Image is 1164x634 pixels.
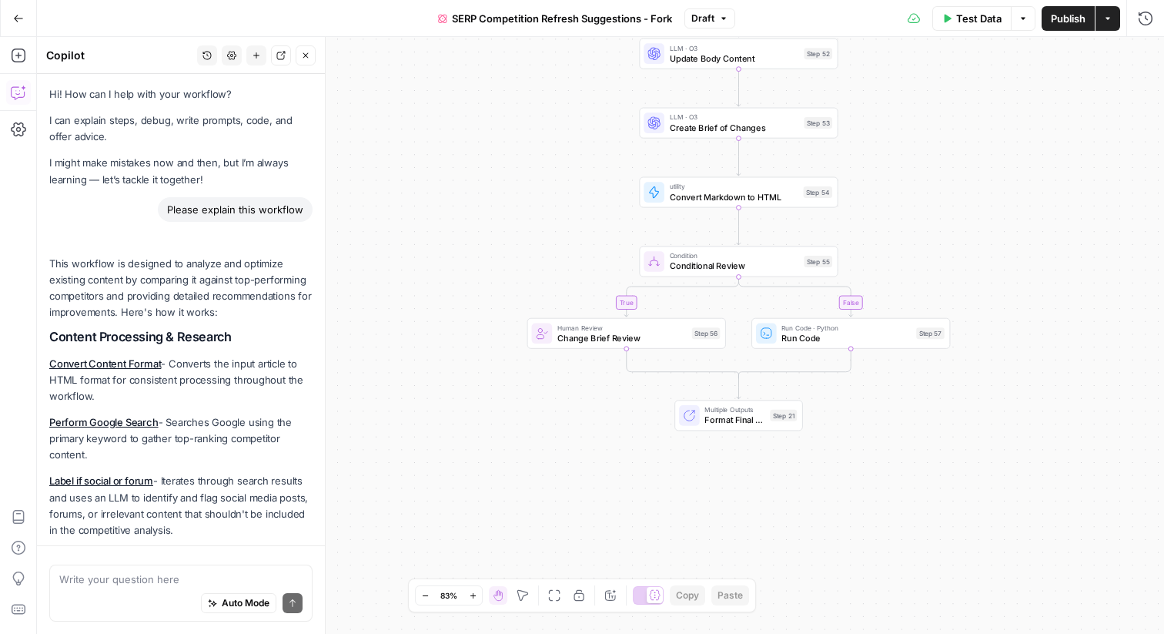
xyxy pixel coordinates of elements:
[751,318,950,349] div: Run Code · PythonRun CodeStep 57
[804,186,832,198] div: Step 54
[639,108,838,139] div: LLM · O3Create Brief of ChangesStep 53
[49,112,313,145] p: I can explain steps, debug, write prompts, code, and offer advice.
[804,256,832,267] div: Step 55
[670,260,799,273] span: Conditional Review
[627,349,739,378] g: Edge from step_56 to step_55-conditional-end
[737,375,741,399] g: Edge from step_55-conditional-end to step_21
[222,596,269,610] span: Auto Mode
[440,589,457,602] span: 83%
[692,327,721,339] div: Step 56
[557,323,687,333] span: Human Review
[738,277,852,317] g: Edge from step_55 to step_57
[557,331,687,344] span: Change Brief Review
[670,181,798,191] span: utility
[770,410,797,421] div: Step 21
[49,155,313,187] p: I might make mistakes now and then, but I’m always learning — let’s tackle it together!
[670,43,799,53] span: LLM · O3
[737,208,741,245] g: Edge from step_54 to step_55
[527,318,726,349] div: Human ReviewChange Brief ReviewStep 56
[932,6,1011,31] button: Test Data
[1051,11,1085,26] span: Publish
[639,400,838,431] div: Multiple OutputsFormat Final JSONStep 21
[704,404,764,414] span: Multiple Outputs
[639,177,838,208] div: utilityConvert Markdown to HTMLStep 54
[49,357,161,370] a: Convert Content Format
[804,117,832,129] div: Step 53
[738,349,851,378] g: Edge from step_57 to step_55-conditional-end
[711,585,749,605] button: Paste
[49,330,313,344] h2: Content Processing & Research
[49,86,313,102] p: Hi! How can I help with your workflow?
[670,585,705,605] button: Copy
[670,121,799,134] span: Create Brief of Changes
[737,69,741,106] g: Edge from step_52 to step_53
[684,8,735,29] button: Draft
[804,48,832,59] div: Step 52
[691,12,714,25] span: Draft
[49,256,313,321] p: This workflow is designed to analyze and optimize existing content by comparing it against top-pe...
[670,52,799,65] span: Update Body Content
[46,48,192,63] div: Copilot
[49,356,313,404] p: - Converts the input article to HTML format for consistent processing throughout the workflow.
[49,473,313,538] p: - Iterates through search results and uses an LLM to identify and flag social media posts, forums...
[781,331,911,344] span: Run Code
[916,327,945,339] div: Step 57
[158,197,313,222] div: Please explain this workflow
[49,416,159,428] a: Perform Google Search
[956,11,1002,26] span: Test Data
[670,190,798,203] span: Convert Markdown to HTML
[639,247,838,277] div: ConditionConditional ReviewStep 55
[429,6,681,31] button: SERP Competition Refresh Suggestions - Fork
[49,414,313,463] p: - Searches Google using the primary keyword to gather top-ranking competitor content.
[201,593,276,613] button: Auto Mode
[737,139,741,176] g: Edge from step_53 to step_54
[49,475,153,487] a: Label if social or forum
[704,414,764,427] span: Format Final JSON
[781,323,911,333] span: Run Code · Python
[452,11,672,26] span: SERP Competition Refresh Suggestions - Fork
[639,39,838,69] div: LLM · O3Update Body ContentStep 52
[1042,6,1095,31] button: Publish
[624,277,738,317] g: Edge from step_55 to step_56
[670,250,799,260] span: Condition
[717,589,743,602] span: Paste
[670,112,799,122] span: LLM · O3
[676,589,699,602] span: Copy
